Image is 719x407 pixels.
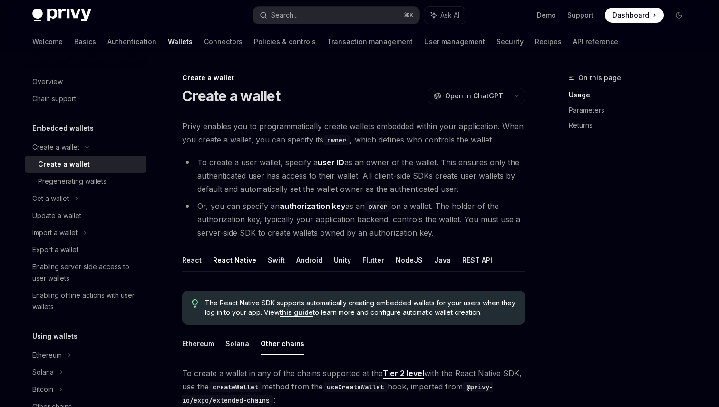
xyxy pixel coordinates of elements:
div: Bitcoin [32,384,53,395]
button: Ask AI [424,7,466,24]
button: React [182,249,202,271]
div: Import a wallet [32,227,78,238]
a: Support [567,10,593,20]
code: useCreateWallet [323,382,388,392]
a: Parameters [569,103,694,118]
div: Ethereum [32,350,62,361]
a: Transaction management [327,30,413,53]
code: owner [323,135,350,145]
code: owner [365,201,391,212]
a: Basics [74,30,96,53]
button: Java [434,249,451,271]
span: ⌘ K [404,11,414,19]
h5: Embedded wallets [32,123,94,134]
button: NodeJS [396,249,423,271]
a: Returns [569,118,694,133]
strong: authorization key [280,201,345,211]
div: Create a wallet [38,159,90,170]
div: Create a wallet [32,142,79,153]
button: Android [296,249,322,271]
a: Pregenerating wallets [25,173,146,190]
button: Toggle dark mode [671,8,687,23]
a: Dashboard [605,8,664,23]
a: Usage [569,87,694,103]
span: On this page [578,72,621,84]
a: Connectors [204,30,243,53]
div: Create a wallet [182,73,525,83]
a: this guide [280,308,313,317]
a: Update a wallet [25,207,146,224]
a: Welcome [32,30,63,53]
a: Authentication [107,30,156,53]
div: Update a wallet [32,210,81,221]
span: To create a wallet in any of the chains supported at the with the React Native SDK, use the metho... [182,367,525,407]
div: Export a wallet [32,244,78,256]
a: Recipes [535,30,562,53]
span: The React Native SDK supports automatically creating embedded wallets for your users when they lo... [205,298,515,317]
strong: user ID [318,158,344,167]
li: Or, you can specify an as an on a wallet. The holder of the authorization key, typically your app... [182,199,525,239]
img: dark logo [32,9,91,22]
button: Solana [225,332,249,355]
span: Open in ChatGPT [445,91,503,101]
a: Chain support [25,90,146,107]
a: Wallets [168,30,193,53]
code: createWallet [209,382,262,392]
div: Solana [32,367,54,378]
a: Export a wallet [25,241,146,258]
a: Enabling server-side access to user wallets [25,258,146,287]
div: Get a wallet [32,193,69,204]
div: Pregenerating wallets [38,176,107,187]
div: Chain support [32,93,76,104]
span: Dashboard [612,10,649,20]
a: Overview [25,73,146,90]
div: Enabling offline actions with user wallets [32,290,141,312]
a: User management [424,30,485,53]
div: Overview [32,76,63,87]
a: Security [496,30,524,53]
span: Ask AI [440,10,459,20]
div: Search... [271,9,298,21]
button: Flutter [362,249,384,271]
button: Swift [268,249,285,271]
a: Tier 2 level [383,369,424,379]
a: Policies & controls [254,30,316,53]
button: React Native [213,249,256,271]
a: Demo [537,10,556,20]
button: Search...⌘K [253,7,419,24]
span: Privy enables you to programmatically create wallets embedded within your application. When you c... [182,120,525,146]
h5: Using wallets [32,331,78,342]
a: Create a wallet [25,156,146,173]
button: Open in ChatGPT [428,88,509,104]
button: Ethereum [182,332,214,355]
button: Unity [334,249,351,271]
a: Enabling offline actions with user wallets [25,287,146,315]
button: REST API [462,249,492,271]
div: Enabling server-side access to user wallets [32,261,141,284]
li: To create a user wallet, specify a as an owner of the wallet. This ensures only the authenticated... [182,156,525,196]
svg: Tip [192,299,198,308]
a: API reference [573,30,618,53]
button: Other chains [261,332,304,355]
h1: Create a wallet [182,87,280,104]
